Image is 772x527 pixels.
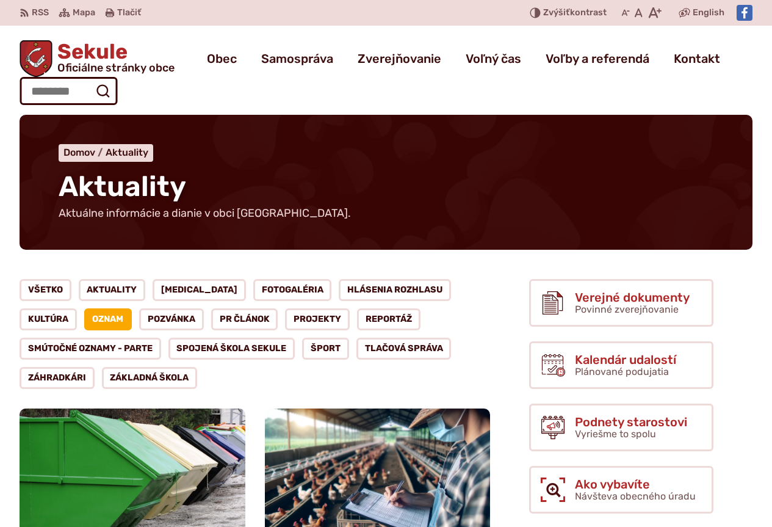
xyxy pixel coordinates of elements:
[153,279,246,301] a: [MEDICAL_DATA]
[57,62,175,73] span: Oficiálne stránky obce
[106,147,148,158] a: Aktuality
[20,40,175,77] a: Logo Sekule, prejsť na domovskú stránku.
[285,308,350,330] a: Projekty
[261,42,333,76] a: Samospráva
[357,308,420,330] a: Reportáž
[575,291,690,304] span: Verejné dokumenty
[32,5,49,20] span: RSS
[575,303,679,315] span: Povinné zverejňovanie
[575,366,669,377] span: Plánované podujatia
[20,338,161,360] a: Smútočné oznamy - parte
[466,42,521,76] a: Voľný čas
[529,341,713,389] a: Kalendár udalostí Plánované podujatia
[207,42,237,76] a: Obec
[737,5,752,21] img: Prejsť na Facebook stránku
[63,147,106,158] a: Domov
[211,308,278,330] a: PR článok
[253,279,332,301] a: Fotogaléria
[575,353,676,366] span: Kalendár udalostí
[84,308,132,330] a: Oznam
[575,415,687,429] span: Podnety starostovi
[302,338,349,360] a: Šport
[529,404,713,451] a: Podnety starostovi Vyriešme to spolu
[59,170,186,203] span: Aktuality
[529,466,713,514] a: Ako vybavíte Návšteva obecného úradu
[79,279,146,301] a: Aktuality
[117,8,141,18] span: Tlačiť
[529,279,713,327] a: Verejné dokumenty Povinné zverejňovanie
[73,5,95,20] span: Mapa
[546,42,649,76] a: Voľby a referendá
[20,367,95,389] a: Záhradkári
[575,490,696,502] span: Návšteva obecného úradu
[63,147,95,158] span: Domov
[52,42,175,73] span: Sekule
[339,279,451,301] a: Hlásenia rozhlasu
[59,207,352,220] p: Aktuálne informácie a dianie v obci [GEOGRAPHIC_DATA].
[575,428,656,440] span: Vyriešme to spolu
[168,338,295,360] a: Spojená škola Sekule
[543,8,607,18] span: kontrast
[356,338,452,360] a: Tlačová správa
[575,478,696,491] span: Ako vybavíte
[20,40,52,77] img: Prejsť na domovskú stránku
[693,5,724,20] span: English
[543,7,570,18] span: Zvýšiť
[139,308,204,330] a: Pozvánka
[102,367,198,389] a: Základná škola
[674,42,720,76] a: Kontakt
[20,279,71,301] a: Všetko
[20,308,77,330] a: Kultúra
[358,42,441,76] a: Zverejňovanie
[690,5,727,20] a: English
